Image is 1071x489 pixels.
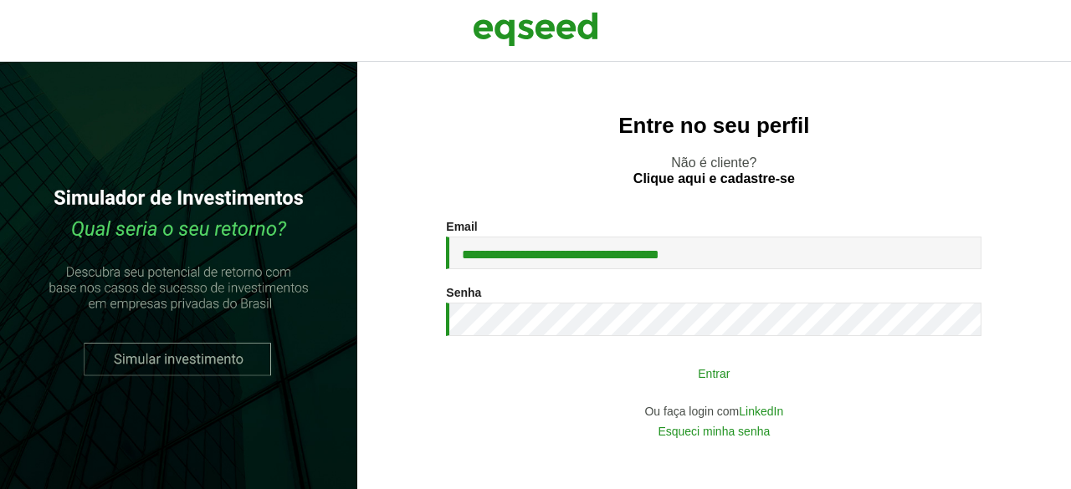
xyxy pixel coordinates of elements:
[391,114,1038,138] h2: Entre no seu perfil
[446,405,981,417] div: Ou faça login com
[446,287,481,298] label: Senha
[446,221,477,232] label: Email
[496,357,931,389] button: Entrar
[739,405,783,417] a: LinkedIn
[633,172,795,186] a: Clique aqui e cadastre-se
[473,8,598,50] img: EqSeed Logo
[391,155,1038,186] p: Não é cliente?
[658,425,770,437] a: Esqueci minha senha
